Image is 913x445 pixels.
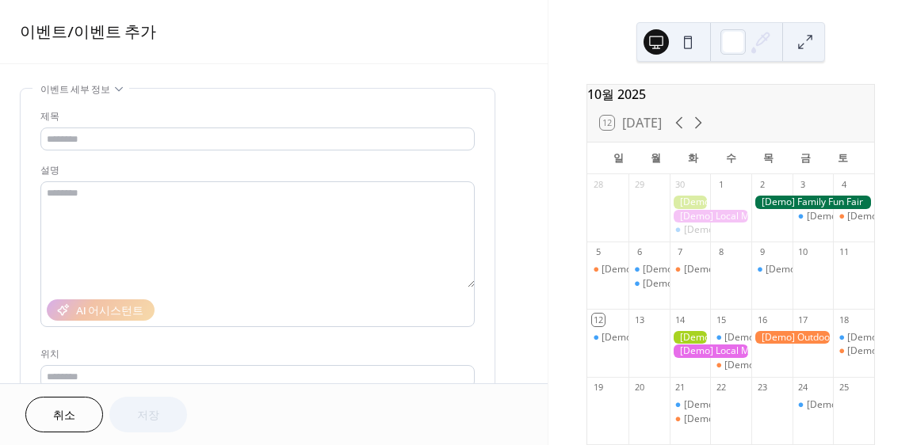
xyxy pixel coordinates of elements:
div: 29 [633,179,645,191]
div: 6 [633,246,645,258]
div: [Demo] Local Market [670,344,751,358]
div: 금 [787,143,824,174]
div: [Demo] Morning Yoga Bliss [833,331,874,344]
div: [Demo] Open Mic Night [833,210,874,223]
div: 23 [756,382,768,394]
div: [Demo] Gardening Workshop [670,196,711,209]
div: 28 [592,179,604,191]
div: 3 [797,179,809,191]
div: 13 [633,314,645,325]
div: [Demo] Culinary Cooking Class [724,359,861,372]
div: 토 [824,143,861,174]
div: [Demo] Morning Yoga Bliss [724,331,845,344]
div: 설명 [40,162,472,179]
div: [Demo] Morning Yoga Bliss [751,263,793,276]
div: 24 [797,382,809,394]
div: [Demo] Gardening Workshop [670,331,711,344]
div: [Demo] Book Club Gathering [602,263,728,276]
div: [Demo] Morning Yoga Bliss [684,223,804,237]
div: 수 [712,143,750,174]
div: 제목 [40,108,472,125]
div: [Demo] Morning Yoga Bliss [766,263,886,276]
div: 10월 2025 [587,85,874,104]
div: [Demo] Morning Yoga Bliss [587,331,628,344]
div: [Demo] Morning Yoga Bliss [602,331,722,344]
div: [Demo] Morning Yoga Bliss [670,398,711,412]
span: 취소 [53,408,75,424]
div: [Demo] Seniors' Social Tea [670,413,711,426]
div: [Demo] Local Market [670,210,751,223]
div: 22 [715,382,727,394]
span: 이벤트 세부 정보 [40,82,110,98]
div: 1 [715,179,727,191]
div: [Demo] Seniors' Social Tea [670,263,711,276]
div: [Demo] Seniors' Social Tea [684,413,803,426]
div: 21 [674,382,686,394]
div: [Demo] Morning Yoga Bliss [684,398,804,412]
div: [Demo] Morning Yoga Bliss [710,331,751,344]
div: 위치 [40,346,472,363]
div: 5 [592,246,604,258]
div: 4 [838,179,850,191]
div: [Demo] Morning Yoga Bliss [793,210,834,223]
div: 월 [637,143,674,174]
div: 16 [756,314,768,325]
div: [Demo] Morning Yoga Bliss [628,277,670,291]
div: [Demo] Open Mic Night [833,344,874,358]
div: 목 [750,143,787,174]
div: [Demo] Culinary Cooking Class [710,359,751,372]
div: [Demo] Fitness Bootcamp [628,263,670,276]
div: 14 [674,314,686,325]
div: [Demo] Book Club Gathering [587,263,628,276]
div: 일 [600,143,637,174]
div: 7 [674,246,686,258]
div: 12 [592,314,604,325]
div: [Demo] Morning Yoga Bliss [793,398,834,412]
div: 25 [838,382,850,394]
div: 30 [674,179,686,191]
div: 화 [674,143,712,174]
div: 17 [797,314,809,325]
a: 이벤트 [20,17,67,48]
div: 18 [838,314,850,325]
div: 9 [756,246,768,258]
div: [Demo] Fitness Bootcamp [643,263,757,276]
div: 10 [797,246,809,258]
div: [Demo] Outdoor Adventure Day [751,331,833,344]
div: 8 [715,246,727,258]
div: 2 [756,179,768,191]
div: [Demo] Family Fun Fair [751,196,874,209]
div: [Demo] Morning Yoga Bliss [643,277,763,291]
span: / 이벤트 추가 [67,17,156,48]
button: 취소 [25,397,103,432]
div: [Demo] Morning Yoga Bliss [670,223,711,237]
div: 19 [592,382,604,394]
div: 15 [715,314,727,325]
div: 11 [838,246,850,258]
div: [Demo] Seniors' Social Tea [684,263,803,276]
div: 20 [633,382,645,394]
